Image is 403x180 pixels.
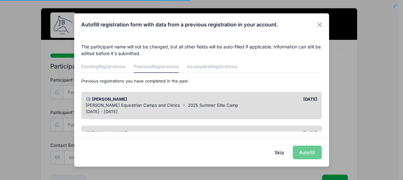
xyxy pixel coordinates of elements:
[202,130,320,136] div: [DATE]
[152,64,179,69] span: Registrations
[81,61,126,73] a: Pending
[81,43,322,57] p: The participant name will not be changed, but all other fields will be auto-filled if applicable....
[81,21,278,28] h4: Autofill registration form with data from a previous registration in your account.
[83,96,202,103] div: [PERSON_NAME]
[268,146,291,159] button: Skip
[202,96,320,103] div: [DATE]
[86,103,180,108] span: [PERSON_NAME] Equestrian Camps and Clinics
[188,103,238,108] span: 2025 Summer Elite Camp
[81,78,322,84] p: Previous registrations you have completed in the past.
[83,130,202,136] div: [PERSON_NAME]
[98,64,126,69] span: Registrations
[314,19,325,30] button: Close
[134,61,179,73] a: Previous
[86,109,317,115] div: [DATE] - [DATE]
[210,64,237,69] span: Registrations
[187,61,237,73] a: Incomplete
